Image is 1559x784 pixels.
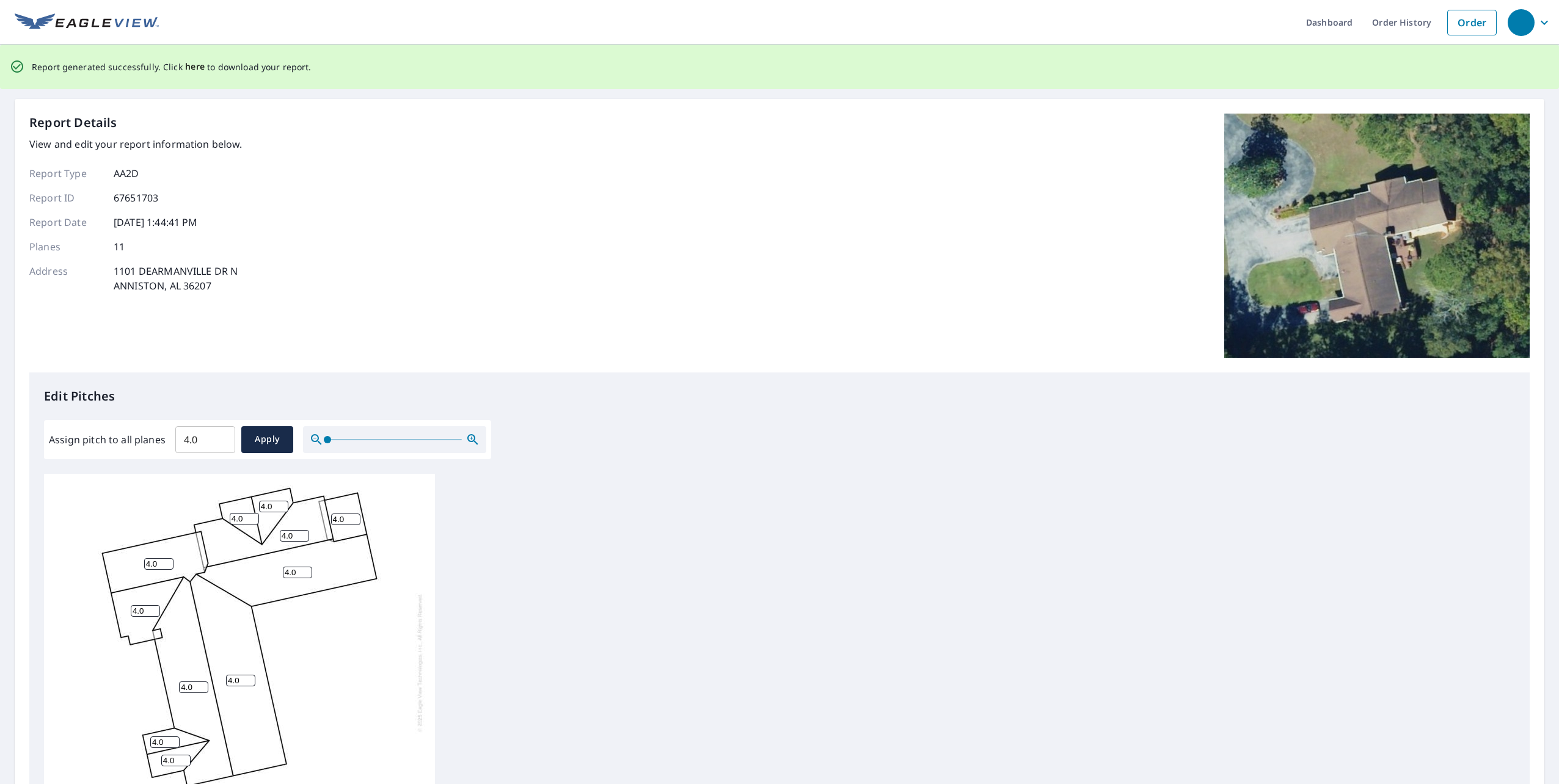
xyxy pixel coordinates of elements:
span: Apply [251,432,283,447]
button: here [185,59,205,74]
label: Assign pitch to all planes [49,432,166,447]
p: [DATE] 1:44:41 PM [114,215,198,230]
p: Report generated successfully. Click to download your report. [32,59,312,74]
p: Address [29,264,103,293]
p: Report Details [29,114,117,132]
p: Report ID [29,191,103,205]
p: Report Date [29,215,103,230]
input: 00.0 [175,423,235,457]
p: AA2D [114,166,139,181]
p: 1101 DEARMANVILLE DR N ANNISTON, AL 36207 [114,264,238,293]
button: Apply [241,426,293,453]
p: Planes [29,239,103,254]
a: Order [1447,10,1497,35]
p: 67651703 [114,191,158,205]
p: 11 [114,239,125,254]
p: Report Type [29,166,103,181]
p: View and edit your report information below. [29,137,243,151]
img: Top image [1224,114,1530,358]
p: Edit Pitches [44,387,1515,405]
img: EV Logo [15,13,159,32]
